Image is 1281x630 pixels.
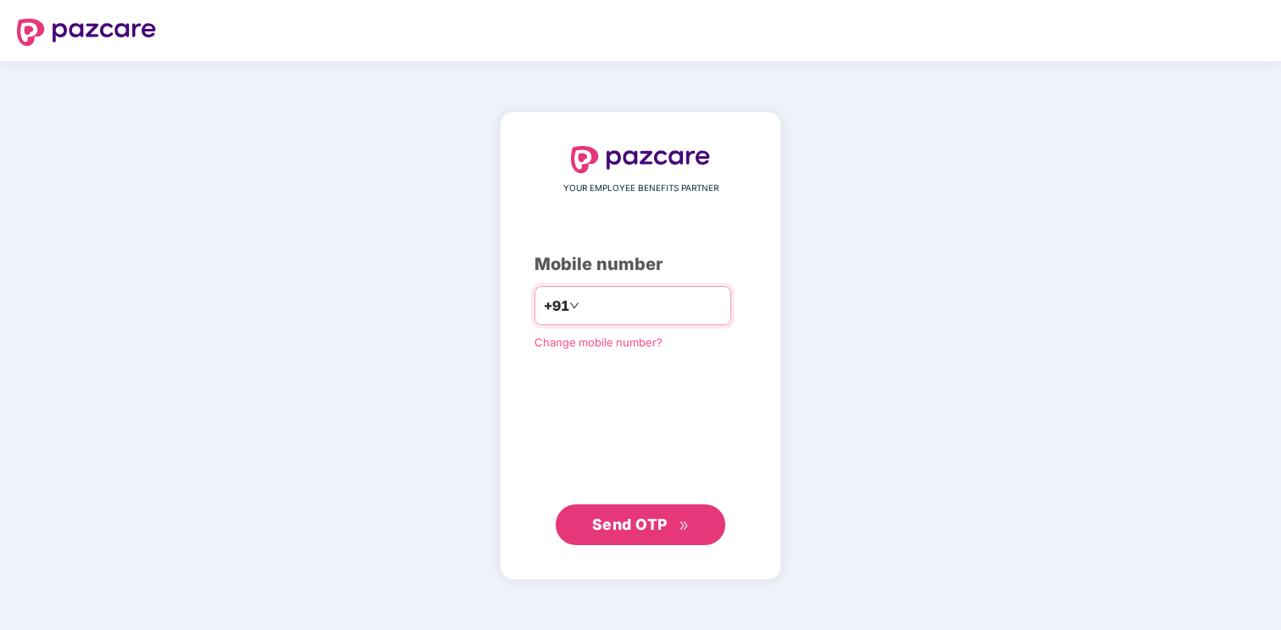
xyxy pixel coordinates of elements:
[679,520,690,532] span: double-right
[592,515,668,533] span: Send OTP
[556,504,725,545] button: Send OTPdouble-right
[569,301,579,311] span: down
[17,19,156,46] img: logo
[534,335,663,349] a: Change mobile number?
[571,146,710,173] img: logo
[534,251,747,278] div: Mobile number
[544,295,569,317] span: +91
[563,182,719,195] span: YOUR EMPLOYEE BENEFITS PARTNER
